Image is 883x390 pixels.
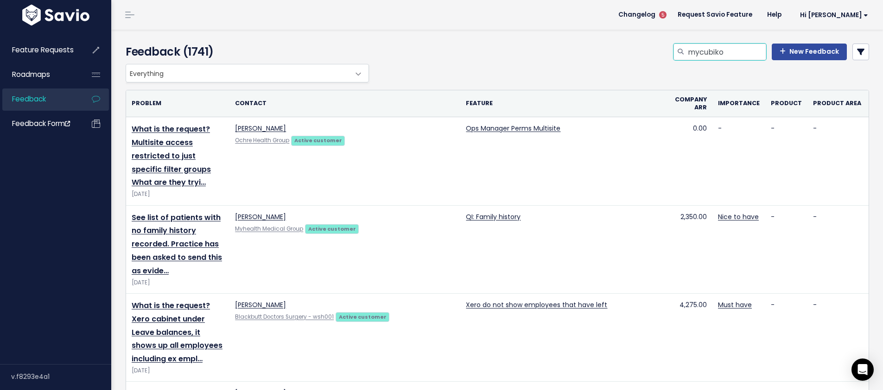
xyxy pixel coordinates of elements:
[294,137,342,144] strong: Active customer
[718,300,752,309] a: Must have
[20,5,92,25] img: logo-white.9d6f32f41409.svg
[336,312,389,321] a: Active customer
[667,117,712,205] td: 0.00
[132,124,211,188] a: What is the request? Multisite access restricted to just specific filter groups What are they tryi…
[807,117,869,205] td: -
[667,294,712,382] td: 4,275.00
[235,124,286,133] a: [PERSON_NAME]
[851,359,874,381] div: Open Intercom Messenger
[126,64,350,82] span: Everything
[12,69,50,79] span: Roadmaps
[305,224,359,233] a: Active customer
[235,137,289,144] a: Ochre Health Group
[807,294,869,382] td: -
[765,205,807,293] td: -
[12,45,74,55] span: Feature Requests
[308,225,356,233] strong: Active customer
[291,135,345,145] a: Active customer
[12,94,46,104] span: Feedback
[789,8,876,22] a: Hi [PERSON_NAME]
[618,12,655,18] span: Changelog
[659,11,667,19] span: 5
[760,8,789,22] a: Help
[235,212,286,221] a: [PERSON_NAME]
[2,113,77,134] a: Feedback form
[126,64,369,82] span: Everything
[132,212,222,276] a: See list of patients with no family history recorded. Practice has been asked to send this as evide…
[339,313,387,321] strong: Active customer
[2,88,77,110] a: Feedback
[132,300,222,364] a: What is the request? Xero cabinet under Leave balances, it shows up all employees including ex empl…
[712,90,765,117] th: Importance
[235,300,286,309] a: [PERSON_NAME]
[807,205,869,293] td: -
[765,117,807,205] td: -
[11,365,111,389] div: v.f8293e4a1
[466,300,607,309] a: Xero do not show employees that have left
[800,12,868,19] span: Hi [PERSON_NAME]
[667,90,712,117] th: Company ARR
[2,39,77,61] a: Feature Requests
[132,278,224,288] div: [DATE]
[687,44,766,60] input: Search feedback...
[765,294,807,382] td: -
[460,90,667,117] th: Feature
[126,90,229,117] th: Problem
[807,90,869,117] th: Product Area
[229,90,460,117] th: Contact
[772,44,847,60] a: New Feedback
[466,212,521,221] a: QI: Family history
[712,117,765,205] td: -
[126,44,364,60] h4: Feedback (1741)
[132,189,224,199] div: [DATE]
[235,313,334,321] a: Blackbutt Doctors Surgery - wsh001
[466,124,560,133] a: Ops Manager Perms Multisite
[132,366,224,376] div: [DATE]
[667,205,712,293] td: 2,350.00
[765,90,807,117] th: Product
[718,212,759,221] a: Nice to have
[670,8,760,22] a: Request Savio Feature
[235,225,303,233] a: Myhealth Medical Group
[2,64,77,85] a: Roadmaps
[12,119,70,128] span: Feedback form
